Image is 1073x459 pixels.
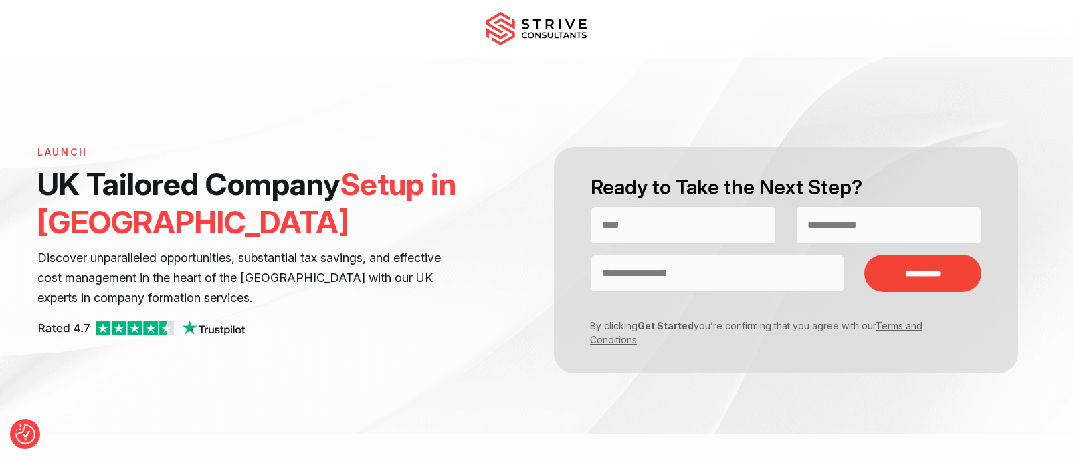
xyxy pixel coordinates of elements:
img: main-logo.svg [486,12,587,45]
form: Contact form [536,147,1036,373]
h6: LAUNCH [37,147,466,158]
button: Consent Preferences [15,424,35,444]
span: Setup in [GEOGRAPHIC_DATA] [37,165,456,241]
a: Terms and Conditions [590,320,922,345]
h1: UK Tailored Company [37,165,466,241]
h2: Ready to Take the Next Step? [591,174,981,201]
img: Revisit consent button [15,424,35,444]
strong: Get Started [638,320,694,331]
p: Discover unparalleled opportunities, substantial tax savings, and effective cost management in th... [37,248,466,308]
p: By clicking you’re confirming that you agree with our . [581,319,971,347]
